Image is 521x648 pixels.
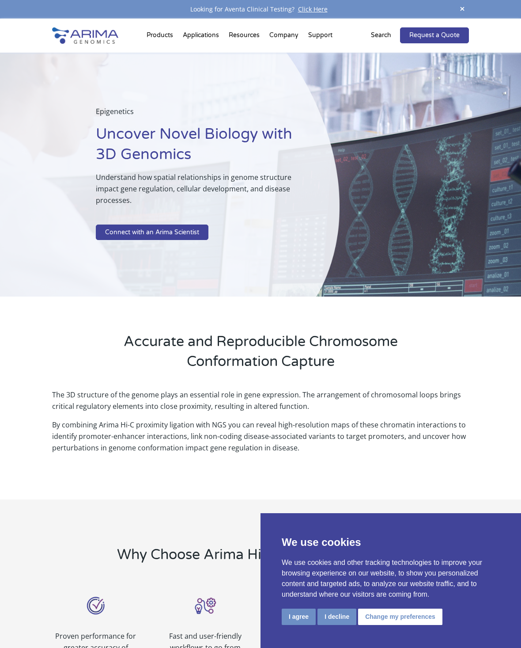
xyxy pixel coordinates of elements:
h2: Why Choose Arima Hi-C for Your Research? [87,545,434,572]
p: We use cookies [282,534,500,550]
img: Solutions_Icon_Arima Genomics [192,592,219,619]
p: Understand how spatial relationships in genome structure impact gene regulation, cellular develop... [96,172,295,213]
h2: Accurate and Reproducible Chromosome Conformation Capture [87,332,434,378]
p: The 3D structure of the genome plays an essential role in gene expression. The arrangement of chr... [52,389,469,419]
p: Search [371,30,391,41]
a: Request a Quote [400,27,469,43]
h1: Uncover Novel Biology with 3D Genomics [96,124,295,172]
a: Connect with an Arima Scientist [96,225,208,240]
button: I agree [282,609,316,625]
a: Click Here [294,5,331,13]
button: I decline [317,609,356,625]
p: Epigenetics [96,106,295,124]
p: By combining Arima Hi-C proximity ligation with NGS you can reveal high-resolution maps of these ... [52,419,469,454]
img: Arima-Genomics-logo [52,27,118,44]
img: User Friendly_Icon_Arima Genomics [83,592,109,619]
button: Change my preferences [358,609,442,625]
div: Looking for Aventa Clinical Testing? [52,4,469,15]
p: We use cookies and other tracking technologies to improve your browsing experience on our website... [282,557,500,600]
